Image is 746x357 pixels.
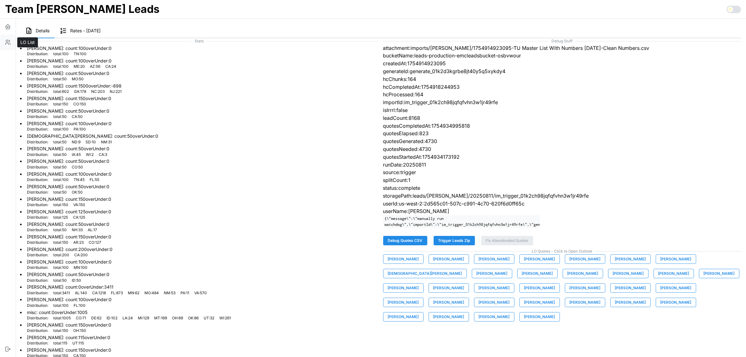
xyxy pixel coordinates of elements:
p: total : 100 [53,127,69,132]
p: MT : 169 [154,316,167,321]
p: userId:us-west-2:2d565c01-507c-c991-4c70-620f6d0ff65c [383,200,741,208]
span: Trigger Leads Zip [438,236,470,245]
p: userName:[PERSON_NAME] [383,207,741,215]
button: [PERSON_NAME] [610,283,651,293]
p: AL : 140 [75,290,87,296]
p: [PERSON_NAME] : count: 50 overUnder: 0 [27,184,109,190]
p: AZ : 56 [90,64,100,69]
button: [PERSON_NAME] [383,283,424,293]
p: [PERSON_NAME] : count: 100 overUnder: 0 [27,171,112,177]
p: [PERSON_NAME] : count: 125 overUnder: 0 [27,209,111,215]
p: TN : 100 [74,51,86,57]
p: AL : 17 [88,227,97,233]
p: CO : 150 [73,102,86,107]
p: VA : 150 [73,202,85,208]
p: Distribution: [27,127,48,132]
span: [PERSON_NAME] [479,255,510,264]
button: [PERSON_NAME] [472,269,512,278]
button: [PERSON_NAME] [610,254,651,264]
p: total : 150 [53,202,68,208]
p: createdAt:1754914923095 [383,60,741,67]
p: [PERSON_NAME] : count: 150 overUnder: 0 [27,234,111,240]
p: total : 150 [53,328,68,333]
button: [PERSON_NAME] [429,312,469,322]
p: Distribution: [27,215,48,220]
span: Rates - [DATE] [70,29,101,33]
p: [PERSON_NAME] : count: 50 overUnder: 0 [27,271,109,278]
span: [PERSON_NAME] [613,269,644,278]
p: NH : 33 [72,227,83,233]
span: [PERSON_NAME] [522,269,553,278]
p: Distribution: [27,240,48,245]
p: attachment:imports/[PERSON_NAME]/1754914923095-TU Master List With Numbers [DATE]-Clean Numbers.csv [383,44,741,52]
span: [PERSON_NAME] [388,255,419,264]
span: [PERSON_NAME] [660,284,691,292]
span: [PERSON_NAME] [615,284,646,292]
span: [PERSON_NAME] [524,298,555,307]
p: [PERSON_NAME] : count: 50 overUnder: 0 [27,158,109,164]
button: [PERSON_NAME] [656,298,696,307]
p: ID : 50 [72,278,81,283]
p: [PERSON_NAME] : count: 50 overUnder: 0 [27,146,109,152]
p: [PERSON_NAME] : count: 100 overUnder: 0 [27,259,112,265]
span: [PERSON_NAME] [615,255,646,264]
span: Stats [20,38,378,44]
button: [PERSON_NAME] [699,269,739,278]
span: [PERSON_NAME] [433,284,464,292]
button: Debug Quotes CSV [383,236,427,245]
button: [PERSON_NAME] [610,298,651,307]
p: total : 50 [53,77,67,82]
span: [PERSON_NAME] [570,284,601,292]
p: total : 150 [53,102,68,107]
p: CO : 127 [89,240,101,245]
p: IA : 45 [72,152,81,157]
p: Distribution: [27,290,48,296]
p: [PERSON_NAME] : count: 100 overUnder: 0 [27,58,116,64]
button: [PERSON_NAME] [474,298,514,307]
span: [PERSON_NAME] [658,269,689,278]
p: total : 200 [53,253,69,258]
span: [PERSON_NAME] [388,298,419,307]
p: [PERSON_NAME] : count: 115 overUnder: 0 [27,334,110,341]
p: Distribution: [27,89,48,94]
p: quotesElapsed:823 [383,130,741,137]
button: [PERSON_NAME] [474,283,514,293]
span: [PERSON_NAME] [479,298,510,307]
p: OK : 50 [72,190,83,195]
p: storagePath:leads/[PERSON_NAME]/20250811/im_trigger_01k2ch98jqfqfvhn3w1jr49rfe [383,192,741,200]
p: quotesNeeded:4730 [383,145,741,153]
p: Distribution: [27,51,48,57]
p: Distribution: [27,341,48,346]
p: Distribution: [27,202,48,208]
p: total : 125 [53,215,68,220]
p: total : 50 [53,165,67,170]
span: [PERSON_NAME] [479,312,510,321]
p: Distribution: [27,165,48,170]
span: LO Quotes - Click to Open Outlook [383,248,741,254]
p: total : 115 [53,341,67,346]
button: [PERSON_NAME] [656,283,696,293]
p: total : 100 [53,51,69,57]
p: Distribution: [27,177,48,183]
p: quotesCompletedAt:1754934995818 [383,122,741,130]
p: [PERSON_NAME] : count: 100 overUnder: 0 [27,45,112,51]
button: [DEMOGRAPHIC_DATA][PERSON_NAME] [383,269,467,278]
p: total : 100 [53,265,69,270]
p: total : 50 [53,152,67,157]
p: total : 50 [53,190,67,195]
p: total : 1005 [53,316,71,321]
p: CA : 1218 [92,290,106,296]
p: Distribution: [27,227,48,233]
p: FL : 873 [111,290,123,296]
code: {\"message\":\"manually run watchdog\",\"importId\":\"im_trigger_01k2ch98jqfqfvhn3w1jr49rfe\",\"g... [383,215,540,228]
p: isIrrrl:false [383,106,741,114]
p: NJ : 221 [110,89,122,94]
p: hcProcessed:164 [383,91,741,99]
p: total : 100 [53,177,69,183]
p: Distribution: [27,102,48,107]
button: [PERSON_NAME] [519,283,560,293]
p: OH : 150 [73,328,86,333]
p: total : 3411 [53,290,70,296]
p: [PERSON_NAME] : count: 50 overUnder: 0 [27,70,109,77]
p: Distribution: [27,77,48,82]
